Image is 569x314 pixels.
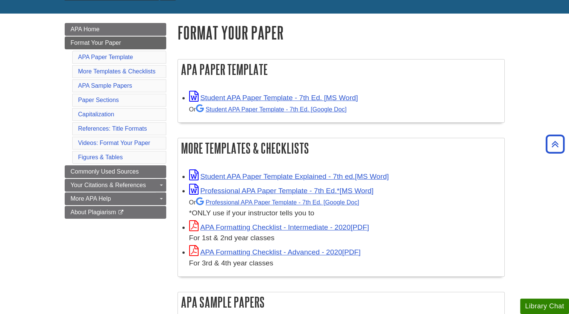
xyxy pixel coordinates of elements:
[71,182,146,188] span: Your Citations & References
[71,168,139,175] span: Commonly Used Sources
[78,125,147,132] a: References: Title Formats
[189,248,361,256] a: Link opens in new window
[65,179,166,192] a: Your Citations & References
[178,23,505,42] h1: Format Your Paper
[65,206,166,219] a: About Plagiarism
[71,26,100,32] span: APA Home
[543,139,567,149] a: Back to Top
[196,106,347,113] a: Student APA Paper Template - 7th Ed. [Google Doc]
[65,37,166,49] a: Format Your Paper
[178,59,504,79] h2: APA Paper Template
[189,197,501,219] div: *ONLY use if your instructor tells you to
[78,97,119,103] a: Paper Sections
[78,111,114,117] a: Capitalization
[189,94,358,102] a: Link opens in new window
[189,223,369,231] a: Link opens in new window
[78,154,123,160] a: Figures & Tables
[118,210,124,215] i: This link opens in a new window
[78,54,133,60] a: APA Paper Template
[189,172,389,180] a: Link opens in new window
[189,258,501,269] div: For 3rd & 4th year classes
[71,209,116,215] span: About Plagiarism
[65,192,166,205] a: More APA Help
[189,187,374,195] a: Link opens in new window
[71,195,111,202] span: More APA Help
[65,165,166,178] a: Commonly Used Sources
[65,23,166,219] div: Guide Page Menu
[189,199,359,206] small: Or
[71,40,121,46] span: Format Your Paper
[65,23,166,36] a: APA Home
[78,68,156,75] a: More Templates & Checklists
[196,199,359,206] a: Professional APA Paper Template - 7th Ed.
[78,82,132,89] a: APA Sample Papers
[178,292,504,312] h2: APA Sample Papers
[520,299,569,314] button: Library Chat
[189,233,501,244] div: For 1st & 2nd year classes
[189,106,347,113] small: Or
[78,140,150,146] a: Videos: Format Your Paper
[178,138,504,158] h2: More Templates & Checklists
